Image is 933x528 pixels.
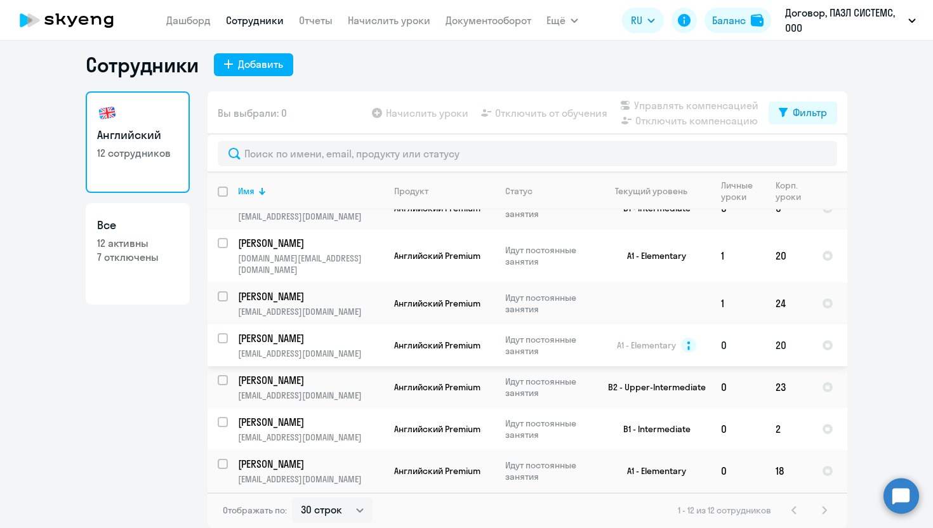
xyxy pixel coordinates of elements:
a: [PERSON_NAME] [238,236,383,250]
h3: Все [97,217,178,234]
button: Ещё [546,8,578,33]
p: 12 активны [97,236,178,250]
div: Текущий уровень [615,185,687,197]
span: Английский Premium [394,381,480,393]
p: [PERSON_NAME] [238,331,381,345]
div: Добавить [238,56,283,72]
div: Статус [505,185,533,197]
p: Идут постоянные занятия [505,418,592,440]
a: [PERSON_NAME] [238,331,383,345]
div: Личные уроки [721,180,765,202]
div: Корп. уроки [776,180,811,202]
p: Идут постоянные занятия [505,334,592,357]
a: Все12 активны7 отключены [86,203,190,305]
td: 2 [765,408,812,450]
span: Отображать по: [223,505,287,516]
span: Вы выбрали: 0 [218,105,287,121]
p: Договор, ПАЗЛ СИСТЕМС, ООО [785,5,903,36]
a: [PERSON_NAME] [238,373,383,387]
img: english [97,103,117,123]
td: 0 [711,366,765,408]
p: Идут постоянные занятия [505,292,592,315]
td: 24 [765,282,812,324]
td: B2 - Upper-Intermediate [593,366,711,408]
td: B1 - Intermediate [593,408,711,450]
p: 12 сотрудников [97,146,178,160]
div: Корп. уроки [776,180,801,202]
div: Текущий уровень [603,185,710,197]
button: Балансbalance [705,8,771,33]
p: [PERSON_NAME] [238,457,381,471]
div: Личные уроки [721,180,753,202]
span: Английский Premium [394,298,480,309]
button: RU [622,8,664,33]
span: Английский Premium [394,340,480,351]
div: Баланс [712,13,746,28]
p: [EMAIL_ADDRESS][DOMAIN_NAME] [238,473,383,485]
td: 1 [711,282,765,324]
p: [PERSON_NAME] [238,289,381,303]
div: Имя [238,185,255,197]
p: [EMAIL_ADDRESS][DOMAIN_NAME] [238,390,383,401]
p: [PERSON_NAME] [238,373,381,387]
span: Английский Premium [394,250,480,261]
p: 7 отключены [97,250,178,264]
a: Документооборот [446,14,531,27]
div: Фильтр [793,105,827,120]
td: A1 - Elementary [593,450,711,492]
p: [PERSON_NAME] [238,415,381,429]
p: [EMAIL_ADDRESS][DOMAIN_NAME] [238,432,383,443]
span: Английский Premium [394,465,480,477]
td: 18 [765,450,812,492]
p: Идут постоянные занятия [505,244,592,267]
a: Сотрудники [226,14,284,27]
span: 1 - 12 из 12 сотрудников [678,505,771,516]
a: [PERSON_NAME] [238,415,383,429]
h3: Английский [97,127,178,143]
td: 1 [711,229,765,282]
h1: Сотрудники [86,52,199,77]
input: Поиск по имени, email, продукту или статусу [218,141,837,166]
td: 0 [711,408,765,450]
td: 0 [711,450,765,492]
div: Продукт [394,185,428,197]
button: Договор, ПАЗЛ СИСТЕМС, ООО [779,5,922,36]
a: [PERSON_NAME] [238,457,383,471]
div: Продукт [394,185,494,197]
span: Ещё [546,13,566,28]
a: [PERSON_NAME] [238,289,383,303]
td: 20 [765,229,812,282]
p: [DOMAIN_NAME][EMAIL_ADDRESS][DOMAIN_NAME] [238,253,383,275]
a: Начислить уроки [348,14,430,27]
div: Имя [238,185,383,197]
button: Добавить [214,53,293,76]
p: [EMAIL_ADDRESS][DOMAIN_NAME] [238,348,383,359]
p: [EMAIL_ADDRESS][DOMAIN_NAME] [238,211,383,222]
div: Статус [505,185,592,197]
td: 20 [765,324,812,366]
td: 23 [765,366,812,408]
span: A1 - Elementary [617,340,676,351]
p: [EMAIL_ADDRESS][DOMAIN_NAME] [238,306,383,317]
img: balance [751,14,764,27]
a: Отчеты [299,14,333,27]
td: A1 - Elementary [593,229,711,282]
a: Дашборд [166,14,211,27]
span: Английский Premium [394,423,480,435]
span: RU [631,13,642,28]
a: Английский12 сотрудников [86,91,190,193]
p: Идут постоянные занятия [505,376,592,399]
button: Фильтр [769,102,837,124]
td: 0 [711,324,765,366]
p: [PERSON_NAME] [238,236,381,250]
p: Идут постоянные занятия [505,459,592,482]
